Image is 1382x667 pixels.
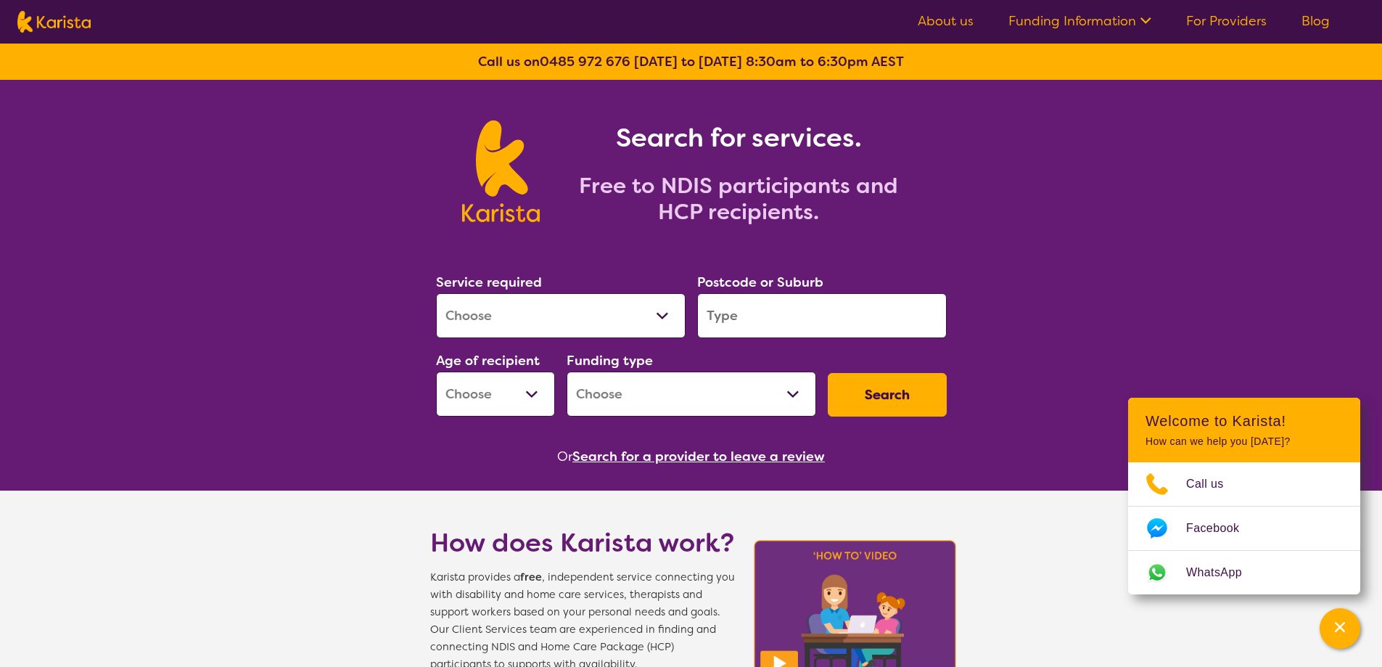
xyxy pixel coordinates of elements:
[1128,462,1360,594] ul: Choose channel
[478,53,904,70] b: Call us on [DATE] to [DATE] 8:30am to 6:30pm AEST
[430,525,735,560] h1: How does Karista work?
[436,274,542,291] label: Service required
[1008,12,1151,30] a: Funding Information
[1186,12,1267,30] a: For Providers
[567,352,653,369] label: Funding type
[557,173,920,225] h2: Free to NDIS participants and HCP recipients.
[1128,551,1360,594] a: Web link opens in a new tab.
[697,274,823,291] label: Postcode or Suburb
[918,12,974,30] a: About us
[1146,435,1343,448] p: How can we help you [DATE]?
[697,293,947,338] input: Type
[1146,412,1343,430] h2: Welcome to Karista!
[557,120,920,155] h1: Search for services.
[540,53,630,70] a: 0485 972 676
[572,446,825,467] button: Search for a provider to leave a review
[17,11,91,33] img: Karista logo
[1301,12,1330,30] a: Blog
[1128,398,1360,594] div: Channel Menu
[1320,608,1360,649] button: Channel Menu
[557,446,572,467] span: Or
[462,120,540,222] img: Karista logo
[1186,473,1241,495] span: Call us
[828,373,947,417] button: Search
[1186,517,1256,539] span: Facebook
[520,570,542,584] b: free
[1186,562,1259,584] span: WhatsApp
[436,352,540,369] label: Age of recipient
